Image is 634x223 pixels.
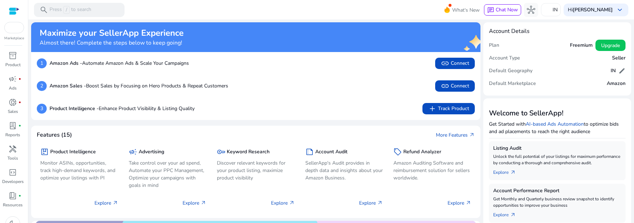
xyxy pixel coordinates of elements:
span: package [40,148,49,156]
span: link [441,82,449,90]
p: 3 [37,104,47,114]
span: chat [487,7,494,14]
p: Monitor ASINs, opportunities, track high-demand keywords, and optimize your listings with PI [40,159,118,182]
h5: Seller [612,55,626,61]
h2: Maximize your SellerApp Experience [40,28,184,38]
span: arrow_outward [466,200,471,206]
h5: Account Performance Report [493,188,621,194]
h5: Amazon [607,81,626,87]
span: sell [393,148,402,156]
h5: Product Intelligence [50,149,96,155]
span: fiber_manual_record [18,124,21,127]
span: Connect [441,59,469,68]
p: Explore [183,199,206,207]
p: Hi [568,7,613,12]
p: Explore [94,199,118,207]
span: fiber_manual_record [18,194,21,197]
span: campaign [129,148,137,156]
img: in.svg [601,67,608,74]
button: addTrack Product [422,103,475,114]
p: Explore [448,199,471,207]
p: 1 [37,58,47,68]
p: Enhance Product Visibility & Listing Quality [50,105,195,112]
p: Product [5,62,21,68]
a: Explorearrow_outward [493,208,521,218]
p: Developers [2,178,24,185]
h3: Welcome to SellerApp! [489,109,626,118]
p: Unlock the full potential of your listings for maximum performance by conducting a thorough and c... [493,153,621,166]
p: Take control over your ad spend, Automate your PPC Management, Optimize your campaigns with goals... [129,159,207,189]
span: inventory_2 [8,51,17,60]
h5: Default Geography [489,68,532,74]
h5: Listing Audit [493,145,621,151]
b: Amazon Ads - [50,60,82,67]
h5: Account Type [489,55,520,61]
span: add [428,104,437,113]
p: Get Started with to optimize bids and ad placements to reach the right audience [489,120,626,135]
span: handyman [8,145,17,153]
h5: Freemium [570,42,593,48]
span: arrow_outward [289,200,295,206]
span: book_4 [8,191,17,200]
span: hub [527,6,535,14]
p: Get Monthly and Quarterly business review snapshot to identify opportunities to improve your busi... [493,196,621,208]
p: Marketplace [4,36,24,41]
h5: IN [611,68,616,74]
p: IN [553,4,558,16]
span: search [40,6,48,14]
span: Track Product [428,104,469,113]
h5: Default Marketplace [489,81,536,87]
span: arrow_outward [469,132,475,138]
a: Explorearrow_outward [493,166,521,176]
span: lab_profile [8,121,17,130]
b: [PERSON_NAME] [573,6,613,13]
p: Resources [3,202,23,208]
p: Boost Sales by Focusing on Hero Products & Repeat Customers [50,82,228,90]
span: donut_small [8,98,17,107]
span: summarize [305,148,314,156]
img: amazon.svg [5,22,24,33]
b: Product Intelligence - [50,105,99,112]
span: campaign [8,75,17,83]
h5: Refund Analyzer [403,149,441,155]
p: Amazon Auditing Software and reimbursement solution for sellers worldwide. [393,159,471,182]
h5: Keyword Research [227,149,270,155]
h5: Account Audit [315,149,347,155]
span: arrow_outward [377,200,383,206]
b: Amazon Sales - [50,82,86,89]
h5: Plan [489,42,499,48]
span: link [441,59,449,68]
span: arrow_outward [510,170,516,175]
h5: Advertising [139,149,164,155]
p: Discover relevant keywords for your product listing, maximize product visibility [217,159,295,182]
img: amazon.svg [595,79,604,88]
span: arrow_outward [201,200,206,206]
p: Automate Amazon Ads & Scale Your Campaigns [50,59,189,67]
p: Explore [359,199,383,207]
span: Upgrade [601,42,620,49]
button: chatChat Now [484,4,521,16]
span: fiber_manual_record [18,78,21,80]
a: AI-based Ads Automation [526,121,584,127]
span: fiber_manual_record [18,101,21,104]
span: edit [618,67,626,74]
span: key [217,148,225,156]
span: keyboard_arrow_down [616,6,624,14]
span: Chat Now [496,6,518,13]
h4: Account Details [489,28,530,35]
span: / [63,6,70,14]
span: What's New [452,4,480,16]
p: Explore [271,199,295,207]
p: Ads [9,85,17,91]
span: arrow_outward [510,212,516,218]
p: 2 [37,81,47,91]
button: linkConnect [435,58,475,69]
h4: Features (15) [37,132,72,138]
span: code_blocks [8,168,17,177]
img: in.svg [544,6,551,13]
span: Connect [441,82,469,90]
p: Sales [8,108,18,115]
h4: Almost there! Complete the steps below to keep going! [40,40,184,46]
p: Tools [7,155,18,161]
button: linkConnect [435,80,475,92]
